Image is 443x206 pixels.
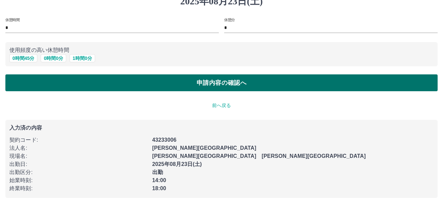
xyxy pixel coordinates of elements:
p: 出勤日 : [9,160,148,168]
p: 契約コード : [9,136,148,144]
button: 1時間0分 [70,54,95,62]
button: 申請内容の確認へ [5,74,438,91]
p: 現場名 : [9,152,148,160]
b: 18:00 [152,185,166,191]
b: 2025年08月23日(土) [152,161,202,167]
p: 終業時刻 : [9,184,148,193]
p: 入力済の内容 [9,125,434,131]
b: [PERSON_NAME][GEOGRAPHIC_DATA] [152,145,256,151]
p: 前へ戻る [5,102,438,109]
p: 法人名 : [9,144,148,152]
p: 始業時刻 : [9,176,148,184]
button: 0時間45分 [9,54,37,62]
p: 出勤区分 : [9,168,148,176]
button: 0時間0分 [41,54,66,62]
label: 休憩分 [224,17,235,22]
label: 休憩時間 [5,17,19,22]
b: 14:00 [152,177,166,183]
b: 43233006 [152,137,176,143]
b: 出勤 [152,169,163,175]
b: [PERSON_NAME][GEOGRAPHIC_DATA] [PERSON_NAME][GEOGRAPHIC_DATA] [152,153,366,159]
p: 使用頻度の高い休憩時間 [9,46,434,54]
